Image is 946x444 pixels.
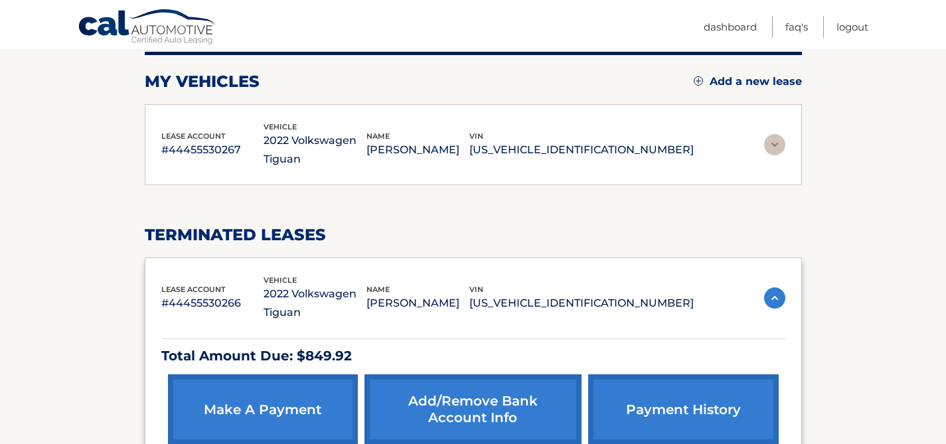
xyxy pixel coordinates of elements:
[161,294,264,313] p: #44455530266
[469,131,483,141] span: vin
[366,131,390,141] span: name
[161,285,226,294] span: lease account
[836,16,868,38] a: Logout
[694,75,802,88] a: Add a new lease
[469,141,694,159] p: [US_VEHICLE_IDENTIFICATION_NUMBER]
[469,285,483,294] span: vin
[469,294,694,313] p: [US_VEHICLE_IDENTIFICATION_NUMBER]
[145,72,260,92] h2: my vehicles
[264,131,366,169] p: 2022 Volkswagen Tiguan
[161,344,785,368] p: Total Amount Due: $849.92
[785,16,808,38] a: FAQ's
[145,225,802,245] h2: terminated leases
[264,275,297,285] span: vehicle
[161,141,264,159] p: #44455530267
[264,122,297,131] span: vehicle
[161,131,226,141] span: lease account
[764,287,785,309] img: accordion-active.svg
[78,9,217,47] a: Cal Automotive
[694,76,703,86] img: add.svg
[366,141,469,159] p: [PERSON_NAME]
[366,294,469,313] p: [PERSON_NAME]
[764,134,785,155] img: accordion-rest.svg
[704,16,757,38] a: Dashboard
[264,285,366,322] p: 2022 Volkswagen Tiguan
[366,285,390,294] span: name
